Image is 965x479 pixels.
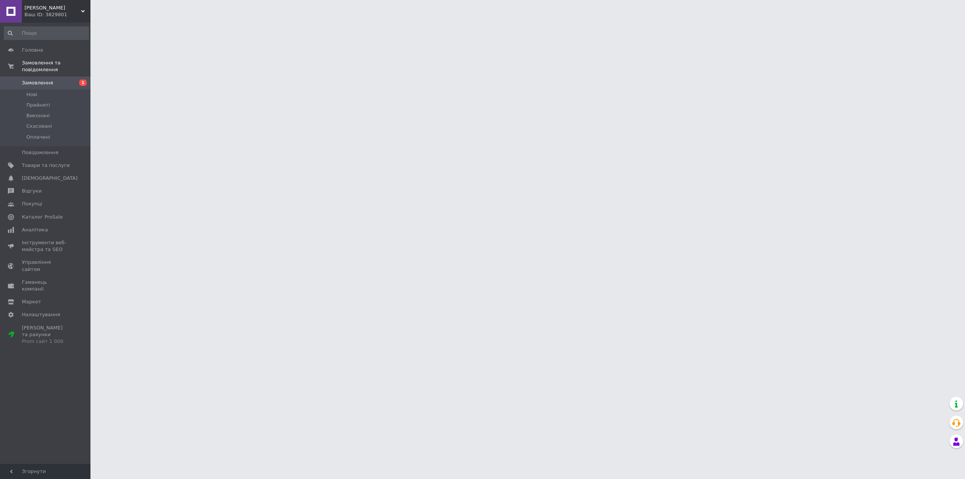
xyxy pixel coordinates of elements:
[22,80,53,86] span: Замовлення
[25,5,81,11] span: Carpenter
[22,188,41,194] span: Відгуки
[22,149,58,156] span: Повідомлення
[22,239,70,253] span: Інструменти веб-майстра та SEO
[22,60,90,73] span: Замовлення та повідомлення
[4,26,89,40] input: Пошук
[22,47,43,54] span: Головна
[22,214,63,220] span: Каталог ProSale
[22,311,60,318] span: Налаштування
[26,112,50,119] span: Виконані
[22,338,70,345] div: Prom сайт 1 000
[22,298,41,305] span: Маркет
[22,226,48,233] span: Аналітика
[22,175,78,182] span: [DEMOGRAPHIC_DATA]
[22,279,70,292] span: Гаманець компанії
[26,102,50,109] span: Прийняті
[26,134,50,141] span: Оплачені
[79,80,87,86] span: 1
[26,123,52,130] span: Скасовані
[26,91,37,98] span: Нові
[22,259,70,272] span: Управління сайтом
[22,324,70,345] span: [PERSON_NAME] та рахунки
[22,200,42,207] span: Покупці
[25,11,90,18] div: Ваш ID: 3829801
[22,162,70,169] span: Товари та послуги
